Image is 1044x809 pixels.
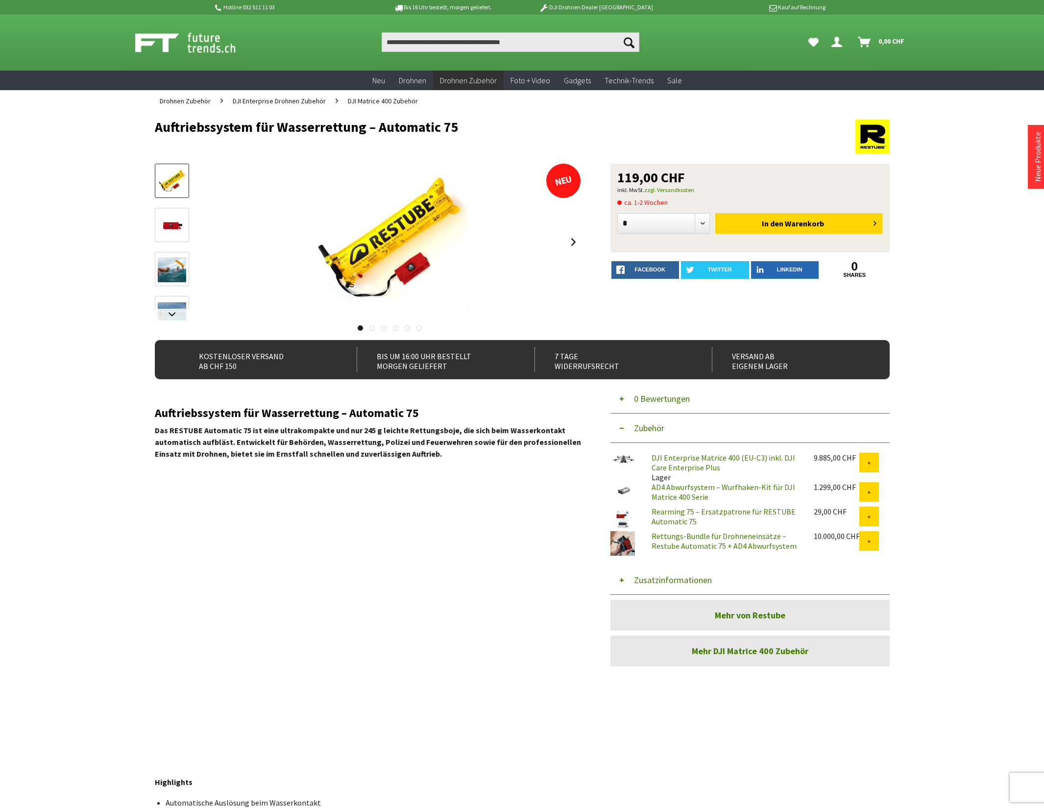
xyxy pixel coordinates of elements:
[652,531,797,551] a: Rettungs-Bundle für Drohneneinsätze – Restube Automatic 75 + AD4 Abwurfsystem
[667,75,682,85] span: Sale
[644,186,694,194] a: zzgl. Versandkosten
[611,261,680,279] a: facebook
[440,75,497,85] span: Drohnen Zubehör
[366,1,519,13] p: Bis 16 Uhr bestellt, morgen geliefert.
[610,565,890,595] button: Zusatzinformationen
[652,507,796,526] a: Rearming 75 – Ersatzpatrone für RESTUBE Automatic 75
[855,120,890,154] img: Restube
[135,30,257,55] img: Shop Futuretrends - zur Startseite wechseln
[878,33,904,49] span: 0,00 CHF
[854,32,909,52] a: Warenkorb
[610,636,890,666] a: Mehr DJI Matrice 400 Zubehör
[617,171,685,184] span: 119,00 CHF
[660,71,689,91] a: Sale
[158,167,186,196] img: Vorschau: Auftriebssystem für Wasserrettung – Automatic 75
[564,75,591,85] span: Gadgets
[160,97,211,105] span: Drohnen Zubehör
[762,219,783,228] span: In den
[155,425,581,459] strong: Das RESTUBE Automatic 75 ist eine ultrakompakte und nur 245 g leichte Rettungsboje, die sich beim...
[712,347,868,372] div: Versand ab eigenem Lager
[392,71,433,91] a: Drohnen
[610,531,635,556] img: Rettungs-Bundle für Drohneneinsätze – Restube Automatic 75 + AD4 Abwurfsystem
[348,97,418,105] span: DJI Matrice 400 Zubehör
[605,75,654,85] span: Technik-Trends
[357,347,513,372] div: Bis um 16:00 Uhr bestellt Morgen geliefert
[372,75,385,85] span: Neu
[635,267,665,272] span: facebook
[610,453,635,466] img: DJI Enterprise Matrice 400 (EU-C3) inkl. DJI Care Enterprise Plus
[814,453,859,463] div: 9.885,00 CHF
[233,97,326,105] span: DJI Enterprise Drohnen Zubehör
[312,164,468,320] img: Auftriebssystem für Wasserrettung – Automatic 75
[821,261,889,272] a: 0
[399,75,426,85] span: Drohnen
[673,1,825,13] p: Kauf auf Rechnung
[155,777,193,787] strong: Highlights
[617,184,883,196] p: inkl. MwSt.
[610,414,890,443] button: Zubehör
[557,71,598,91] a: Gadgets
[644,453,806,482] div: Lager
[343,90,423,112] a: DJI Matrice 400 Zubehör
[155,90,216,112] a: Drohnen Zubehör
[619,32,639,52] button: Suchen
[681,261,749,279] a: twitter
[785,219,824,228] span: Warenkorb
[155,407,581,419] h2: Auftriebssystem für Wasserrettung – Automatic 75
[821,272,889,278] a: shares
[433,71,504,91] a: Drohnen Zubehör
[510,75,550,85] span: Foto + Video
[519,1,672,13] p: DJI Drohnen Dealer [GEOGRAPHIC_DATA]
[365,71,392,91] a: Neu
[652,453,795,472] a: DJI Enterprise Matrice 400 (EU-C3) inkl. DJI Care Enterprise Plus
[715,213,882,234] button: In den Warenkorb
[814,482,859,492] div: 1.299,00 CHF
[617,196,668,208] span: ca. 1-2 Wochen
[610,600,890,631] a: Mehr von Restube
[166,798,573,808] li: Automatische Auslösung beim Wasserkontakt
[214,1,366,13] p: Hotline 032 511 11 03
[1033,132,1043,182] a: Neue Produkte
[598,71,660,91] a: Technik-Trends
[777,267,802,272] span: LinkedIn
[228,90,331,112] a: DJI Enterprise Drohnen Zubehör
[814,507,859,516] div: 29,00 CHF
[610,507,635,531] img: Rearming 75 – Ersatzpatrone für RESTUBE Automatic 75
[504,71,557,91] a: Foto + Video
[534,347,691,372] div: 7 Tage Widerrufsrecht
[814,531,859,541] div: 10.000,00 CHF
[179,347,336,372] div: Kostenloser Versand ab CHF 150
[652,482,795,502] a: AD4 Abwurfsystem – Wurfhaken-Kit für DJI Matrice 400 Serie
[610,384,890,414] button: 0 Bewertungen
[708,267,732,272] span: twitter
[803,32,824,52] a: Meine Favoriten
[155,120,743,134] h1: Auftriebssystem für Wasserrettung – Automatic 75
[751,261,819,279] a: LinkedIn
[382,32,639,52] input: Produkt, Marke, Kategorie, EAN, Artikelnummer…
[610,482,635,499] img: AD4 Abwurfsystem – Wurfhaken-Kit für DJI Matrice 400 Serie
[827,32,850,52] a: Hi, Serdar - Dein Konto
